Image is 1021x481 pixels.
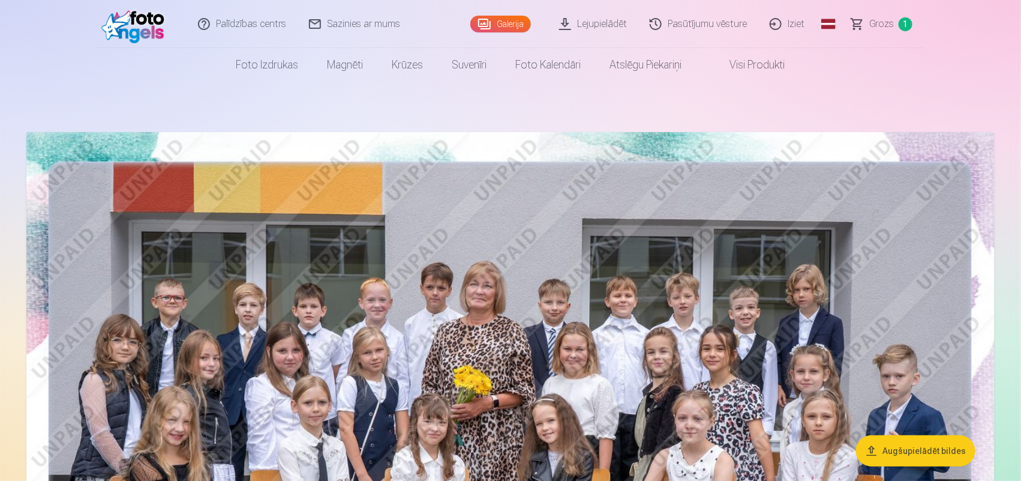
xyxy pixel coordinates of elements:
a: Foto kalendāri [502,48,596,82]
a: Galerija [470,16,531,32]
a: Foto izdrukas [222,48,313,82]
a: Magnēti [313,48,378,82]
a: Atslēgu piekariņi [596,48,696,82]
a: Suvenīri [438,48,502,82]
button: Augšupielādēt bildes [856,435,975,467]
img: /fa3 [101,5,170,43]
span: 1 [899,17,912,31]
span: Grozs [869,17,894,31]
a: Visi produkti [696,48,800,82]
a: Krūzes [378,48,438,82]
